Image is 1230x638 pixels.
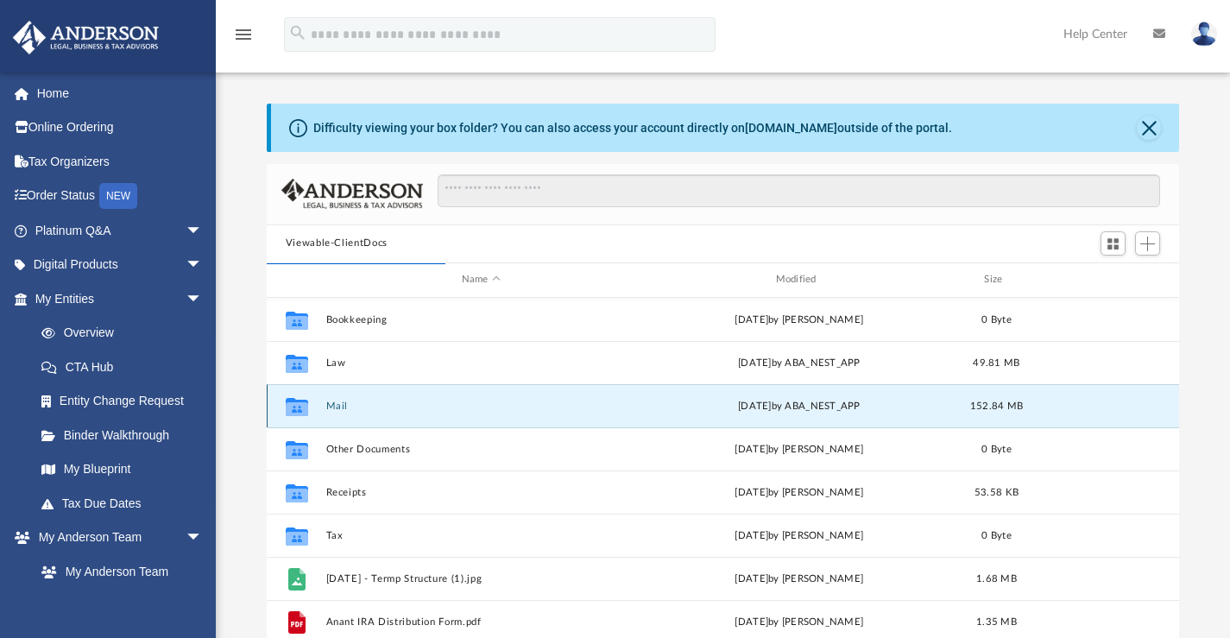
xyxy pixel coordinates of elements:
span: 152.84 MB [970,401,1023,410]
span: 0 Byte [981,314,1012,324]
a: Home [12,76,229,111]
div: Modified [643,272,954,287]
button: Anant IRA Distribution Form.pdf [325,616,636,627]
div: [DATE] by [PERSON_NAME] [644,571,955,586]
div: [DATE] by [PERSON_NAME] [644,441,955,457]
div: NEW [99,183,137,209]
a: My Blueprint [24,452,220,487]
a: Tax Organizers [12,144,229,179]
div: [DATE] by [PERSON_NAME] [644,312,955,327]
button: Receipts [325,486,636,497]
span: 49.81 MB [973,357,1019,367]
button: Close [1137,116,1161,140]
div: [DATE] by [PERSON_NAME] [644,484,955,500]
span: 0 Byte [981,530,1012,540]
span: 0 Byte [981,444,1012,453]
span: 53.58 KB [975,487,1019,496]
a: Platinum Q&Aarrow_drop_down [12,213,229,248]
i: search [288,23,307,42]
div: [DATE] by ABA_NEST_APP [644,355,955,370]
button: Bookkeeping [325,313,636,325]
div: [DATE] by [PERSON_NAME] [644,614,955,629]
div: by ABA_NEST_APP [644,398,955,414]
button: Viewable-ClientDocs [286,236,388,251]
a: Online Ordering [12,111,229,145]
button: Add [1135,231,1161,256]
span: 1.68 MB [976,573,1017,583]
a: My Entitiesarrow_drop_down [12,281,229,316]
a: Digital Productsarrow_drop_down [12,248,229,282]
div: Difficulty viewing your box folder? You can also access your account directly on outside of the p... [313,119,952,137]
i: menu [233,24,254,45]
div: Size [962,272,1031,287]
a: CTA Hub [24,350,229,384]
span: arrow_drop_down [186,521,220,556]
button: Switch to Grid View [1101,231,1126,256]
a: My Anderson Teamarrow_drop_down [12,521,220,555]
input: Search files and folders [438,174,1160,207]
span: arrow_drop_down [186,281,220,317]
div: id [274,272,318,287]
a: Binder Walkthrough [24,418,229,452]
a: [DOMAIN_NAME] [745,121,837,135]
div: id [1038,272,1159,287]
span: 1.35 MB [976,616,1017,626]
div: [DATE] by [PERSON_NAME] [644,527,955,543]
button: Mail [325,400,636,411]
a: Entity Change Request [24,384,229,419]
div: Name [325,272,635,287]
span: arrow_drop_down [186,248,220,283]
button: Law [325,357,636,368]
span: arrow_drop_down [186,213,220,249]
a: menu [233,33,254,45]
img: User Pic [1191,22,1217,47]
span: [DATE] [738,401,772,410]
img: Anderson Advisors Platinum Portal [8,21,164,54]
a: Tax Due Dates [24,486,229,521]
a: Order StatusNEW [12,179,229,214]
button: [DATE] - Termp Structure (1).jpg [325,572,636,584]
button: Other Documents [325,443,636,454]
a: My Anderson Team [24,554,211,589]
button: Tax [325,529,636,540]
a: Overview [24,316,229,351]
